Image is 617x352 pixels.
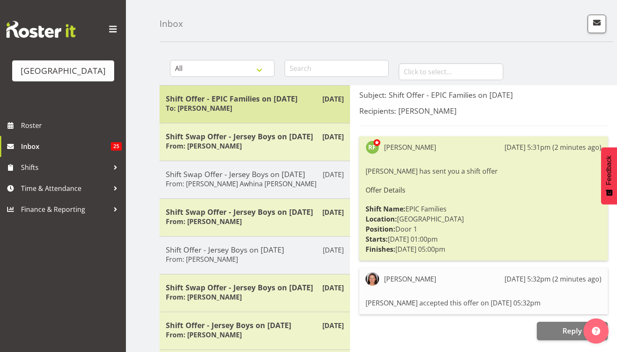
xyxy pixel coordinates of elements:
p: [DATE] [322,132,344,142]
h5: Shift Swap Offer - Jersey Boys on [DATE] [166,169,344,179]
h5: Shift Swap Offer - Jersey Boys on [DATE] [166,283,344,292]
strong: Position: [366,224,395,234]
p: [DATE] [322,283,344,293]
span: Shifts [21,161,109,174]
button: Reply [537,322,608,340]
p: [DATE] [322,94,344,104]
h6: From: [PERSON_NAME] [166,142,242,150]
img: elea-hargreaves2c755f076077fa11bccae5db5d7fb730.png [366,272,379,286]
h6: From: [PERSON_NAME] [166,255,238,263]
h5: Shift Offer - Jersey Boys on [DATE] [166,321,344,330]
h4: Inbox [159,19,183,29]
div: [PERSON_NAME] accepted this offer on [DATE] 05:32pm [366,296,601,310]
div: [PERSON_NAME] [384,274,436,284]
p: [DATE] [323,245,344,255]
h6: Offer Details [366,186,601,194]
span: Inbox [21,140,111,153]
img: Rosterit website logo [6,21,76,38]
input: Search [285,60,389,77]
strong: Starts: [366,235,388,244]
div: [DATE] 5:32pm (2 minutes ago) [505,274,601,284]
span: Feedback [605,156,613,185]
span: Time & Attendance [21,182,109,195]
h5: Shift Offer - Jersey Boys on [DATE] [166,245,344,254]
img: richard-freeman9074.jpg [366,141,379,154]
strong: Shift Name: [366,204,405,214]
h6: From: [PERSON_NAME] [166,331,242,339]
h6: From: [PERSON_NAME] [166,217,242,226]
p: [DATE] [322,207,344,217]
div: [DATE] 5:31pm (2 minutes ago) [505,142,601,152]
h5: Recipients: [PERSON_NAME] [359,106,608,115]
span: Roster [21,119,122,132]
p: [DATE] [322,321,344,331]
div: [GEOGRAPHIC_DATA] [21,65,106,77]
span: 25 [111,142,122,151]
strong: Finishes: [366,245,395,254]
div: [PERSON_NAME] has sent you a shift offer EPIC Families [GEOGRAPHIC_DATA] Door 1 [DATE] 01:00pm [D... [366,164,601,256]
h5: Shift Offer - EPIC Families on [DATE] [166,94,344,103]
p: [DATE] [323,169,344,180]
h6: From: [PERSON_NAME] [166,293,242,301]
h6: From: [PERSON_NAME] Awhina [PERSON_NAME] [166,180,316,188]
span: Reply [562,326,582,336]
strong: Location: [366,214,397,224]
div: [PERSON_NAME] [384,142,436,152]
span: Finance & Reporting [21,203,109,216]
img: help-xxl-2.png [592,327,600,335]
h5: Shift Swap Offer - Jersey Boys on [DATE] [166,207,344,216]
input: Click to select... [399,63,503,80]
h5: Shift Swap Offer - Jersey Boys on [DATE] [166,132,344,141]
button: Feedback - Show survey [601,147,617,204]
h5: Subject: Shift Offer - EPIC Families on [DATE] [359,90,608,99]
h6: To: [PERSON_NAME] [166,104,232,112]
